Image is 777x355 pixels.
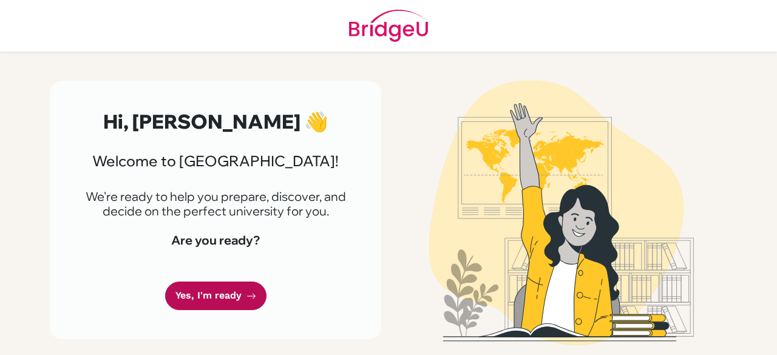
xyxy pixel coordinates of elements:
h2: Hi, [PERSON_NAME] 👋 [79,110,352,133]
a: Yes, I'm ready [165,282,266,310]
h3: Welcome to [GEOGRAPHIC_DATA]! [79,152,352,170]
h4: Are you ready? [79,233,352,248]
p: We're ready to help you prepare, discover, and decide on the perfect university for you. [79,189,352,218]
